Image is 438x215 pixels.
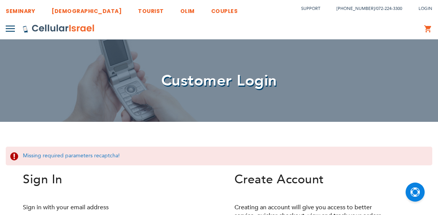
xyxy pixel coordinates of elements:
[180,2,195,16] a: OLIM
[23,203,177,212] p: Sign in with your email address
[6,2,35,16] a: SEMINARY
[211,2,238,16] a: COUPLES
[23,171,63,188] span: Sign In
[22,24,95,33] img: Cellular Israel Logo
[6,147,432,165] div: Missing required parameters recaptcha!
[301,6,320,11] a: Support
[6,26,15,32] img: Toggle Menu
[234,171,324,188] span: Create Account
[337,6,375,11] a: [PHONE_NUMBER]
[138,2,164,16] a: TOURIST
[51,2,122,16] a: [DEMOGRAPHIC_DATA]
[329,3,402,14] li: /
[376,6,402,11] a: 072-224-3300
[419,6,432,11] span: Login
[161,70,277,91] span: Customer Login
